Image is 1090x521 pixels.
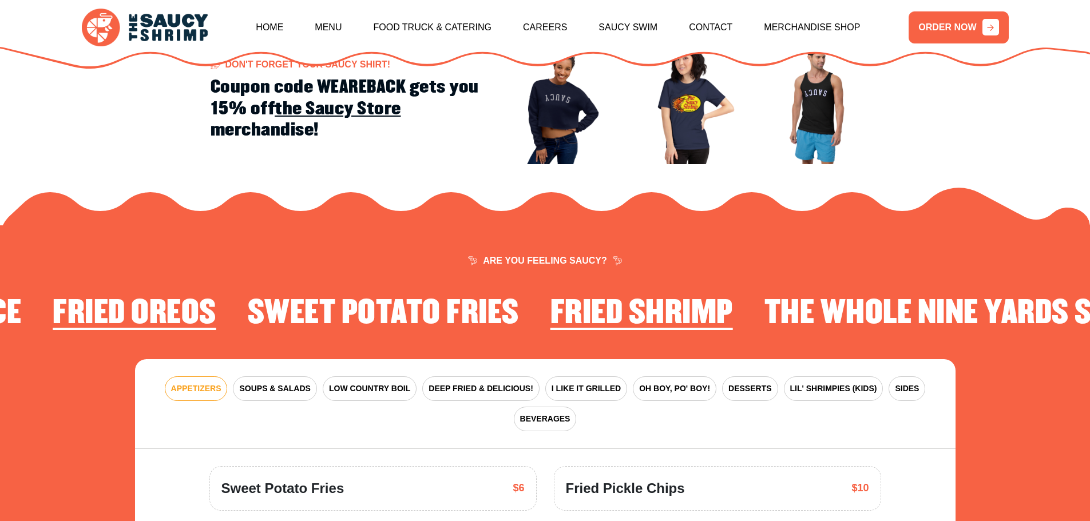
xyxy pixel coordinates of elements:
li: 3 of 4 [53,296,216,336]
a: ORDER NOW [909,11,1008,43]
img: Image 3 [756,41,879,164]
button: DESSERTS [722,376,778,401]
span: $10 [851,480,869,496]
button: LIL' SHRIMPIES (KIDS) [784,376,883,401]
li: 4 of 4 [248,296,519,336]
span: SOUPS & SALADS [239,383,310,395]
span: SIDES [895,383,919,395]
button: LOW COUNTRY BOIL [323,376,417,401]
a: Home [256,3,283,52]
a: Merchandise Shop [764,3,860,52]
h2: Coupon code WEAREBACK gets you 15% off merchandise! [211,77,482,141]
li: 1 of 4 [550,296,733,336]
span: ARE YOU FEELING SAUCY? [468,256,622,265]
a: Contact [689,3,732,52]
span: LIL' SHRIMPIES (KIDS) [790,383,877,395]
span: APPETIZERS [171,383,221,395]
button: APPETIZERS [165,376,228,401]
button: I LIKE IT GRILLED [545,376,627,401]
span: $6 [513,480,524,496]
span: DEEP FRIED & DELICIOUS! [429,383,533,395]
button: DEEP FRIED & DELICIOUS! [422,376,540,401]
span: I LIKE IT GRILLED [552,383,621,395]
h2: Fried Oreos [53,296,216,331]
button: BEVERAGES [514,407,577,431]
a: Menu [315,3,342,52]
img: Image 1 [495,41,619,164]
button: SOUPS & SALADS [233,376,316,401]
img: logo [82,9,208,47]
span: Sweet Potato Fries [221,478,344,499]
span: BEVERAGES [520,413,570,425]
span: OH BOY, PO' BOY! [639,383,710,395]
img: Image 2 [625,41,749,164]
a: Food Truck & Catering [373,3,492,52]
span: LOW COUNTRY BOIL [329,383,410,395]
a: the Saucy Store [275,98,401,120]
h2: Fried Shrimp [550,296,733,331]
button: OH BOY, PO' BOY! [633,376,716,401]
a: Saucy Swim [598,3,657,52]
h2: Sweet Potato Fries [248,296,519,331]
span: Fried Pickle Chips [566,478,685,499]
button: SIDES [889,376,925,401]
a: Careers [523,3,567,52]
span: DESSERTS [728,383,771,395]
